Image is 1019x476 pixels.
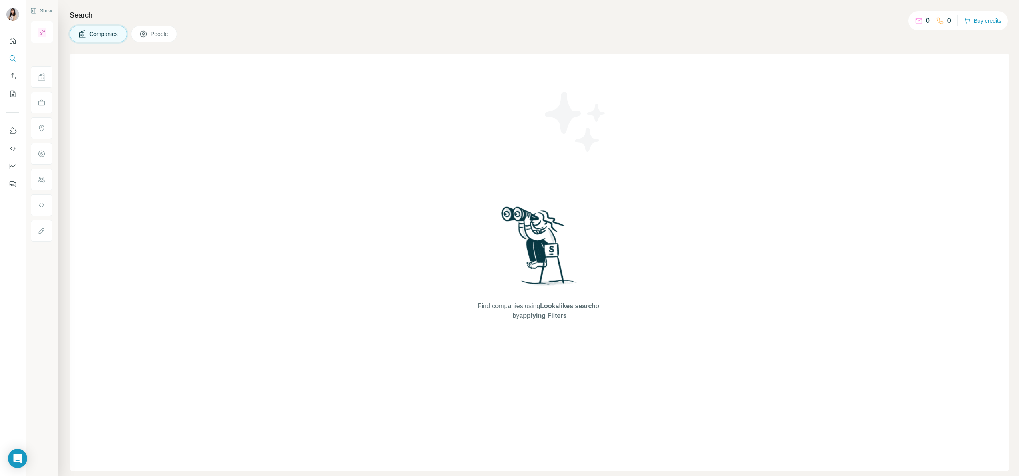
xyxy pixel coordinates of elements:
h4: Search [70,10,1009,21]
p: 0 [926,16,930,26]
img: Avatar [6,8,19,21]
button: Buy credits [964,15,1001,26]
img: Surfe Illustration - Woman searching with binoculars [498,204,581,294]
button: Use Surfe on LinkedIn [6,124,19,138]
span: People [151,30,169,38]
button: Feedback [6,177,19,191]
img: Surfe Illustration - Stars [540,86,612,158]
div: Open Intercom Messenger [8,449,27,468]
button: My lists [6,87,19,101]
button: Enrich CSV [6,69,19,83]
span: Find companies using or by [475,301,604,321]
button: Search [6,51,19,66]
span: Lookalikes search [540,303,596,309]
button: Use Surfe API [6,141,19,156]
span: Companies [89,30,119,38]
span: applying Filters [519,312,566,319]
button: Dashboard [6,159,19,173]
button: Quick start [6,34,19,48]
p: 0 [947,16,951,26]
button: Show [25,5,58,17]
